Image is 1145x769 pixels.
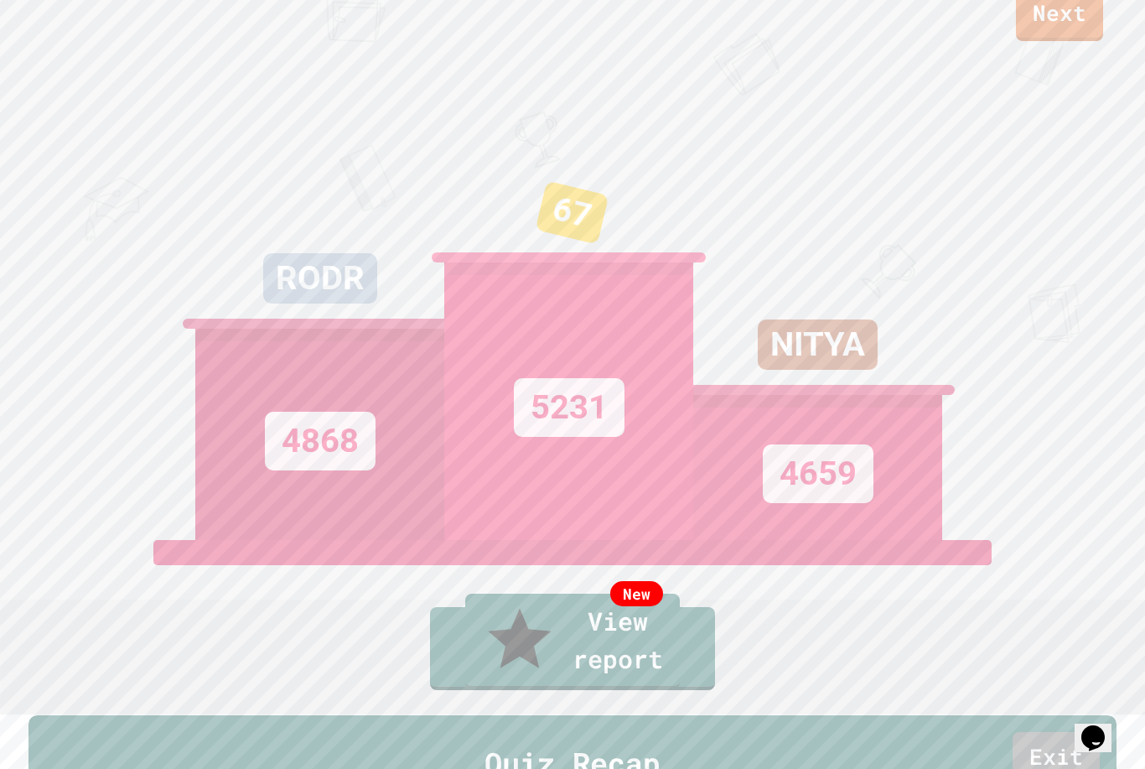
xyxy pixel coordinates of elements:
[763,444,873,503] div: 4659
[535,180,609,244] div: 67
[610,581,663,606] div: New
[758,320,878,370] div: NITYA
[265,412,376,470] div: 4868
[1075,702,1128,752] iframe: chat widget
[514,378,624,437] div: 5231
[263,253,377,304] div: RODR
[465,594,680,689] a: View report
